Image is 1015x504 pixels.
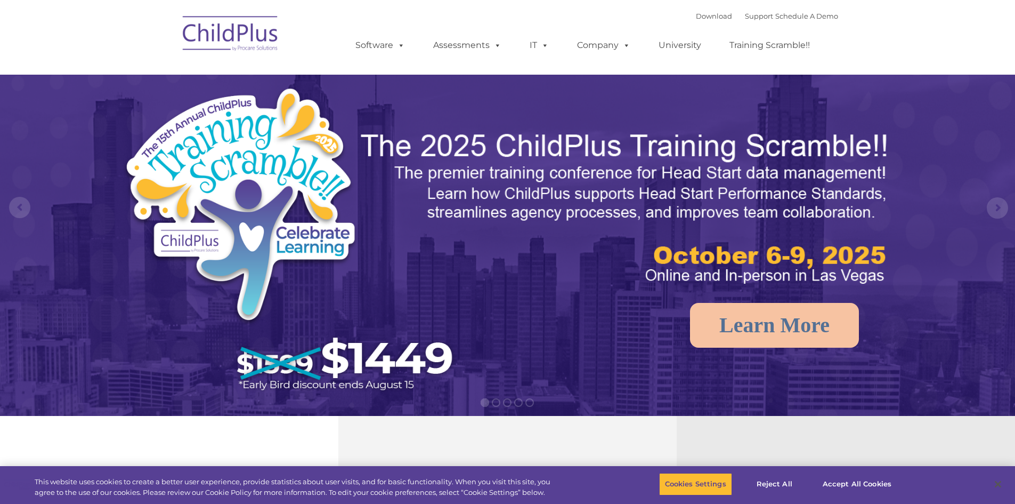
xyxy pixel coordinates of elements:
[177,9,284,62] img: ChildPlus by Procare Solutions
[148,114,193,122] span: Phone number
[719,35,821,56] a: Training Scramble!!
[690,303,859,348] a: Learn More
[775,12,838,20] a: Schedule A Demo
[817,473,897,495] button: Accept All Cookies
[986,473,1010,496] button: Close
[648,35,712,56] a: University
[148,70,181,78] span: Last name
[696,12,838,20] font: |
[741,473,808,495] button: Reject All
[745,12,773,20] a: Support
[519,35,559,56] a: IT
[696,12,732,20] a: Download
[35,477,558,498] div: This website uses cookies to create a better user experience, provide statistics about user visit...
[566,35,641,56] a: Company
[659,473,732,495] button: Cookies Settings
[423,35,512,56] a: Assessments
[345,35,416,56] a: Software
